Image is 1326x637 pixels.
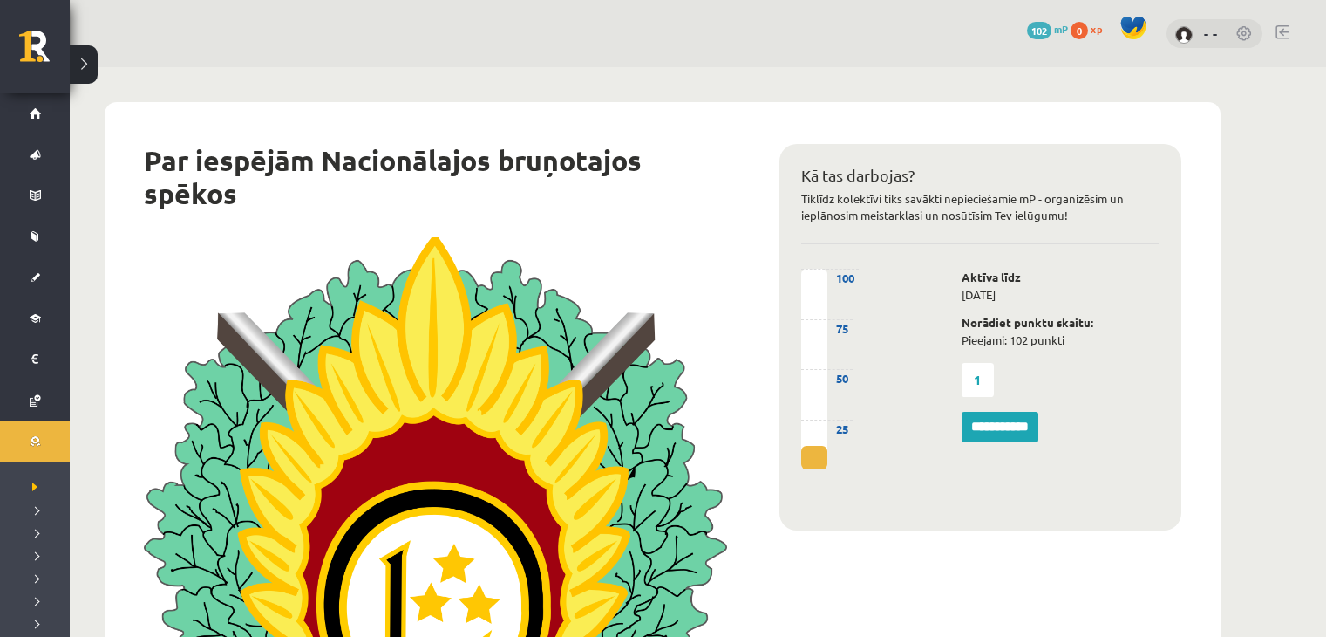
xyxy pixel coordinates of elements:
p: Pieejami: 102 punkti [962,314,1159,349]
div: 100 [801,269,859,287]
strong: Aktīva līdz [962,270,1021,284]
strong: Norādiet punktu skaitu: [962,315,1093,330]
p: [DATE] [962,269,1159,304]
a: 102 mP [1027,22,1068,36]
div: 50 [801,369,853,387]
span: 102 [1027,22,1051,39]
a: - - [1204,24,1218,42]
span: mP [1054,22,1068,36]
div: 25 [801,420,853,438]
p: Tiklīdz kolektīvi tiks savākti nepieciešamie mP - organizēsim un ieplānosim meistarklasi un nosūt... [801,190,1159,225]
h2: Kā tas darbojas? [801,166,1159,185]
div: 75 [801,319,853,338]
a: Rīgas 1. Tālmācības vidusskola [19,31,70,74]
img: - - [1175,26,1193,44]
span: xp [1091,22,1102,36]
a: 0 xp [1071,22,1111,36]
h1: Par iespējām Nacionālajos bruņotajos spēkos [144,144,727,211]
span: 0 [1071,22,1088,39]
label: 1 [962,363,994,397]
